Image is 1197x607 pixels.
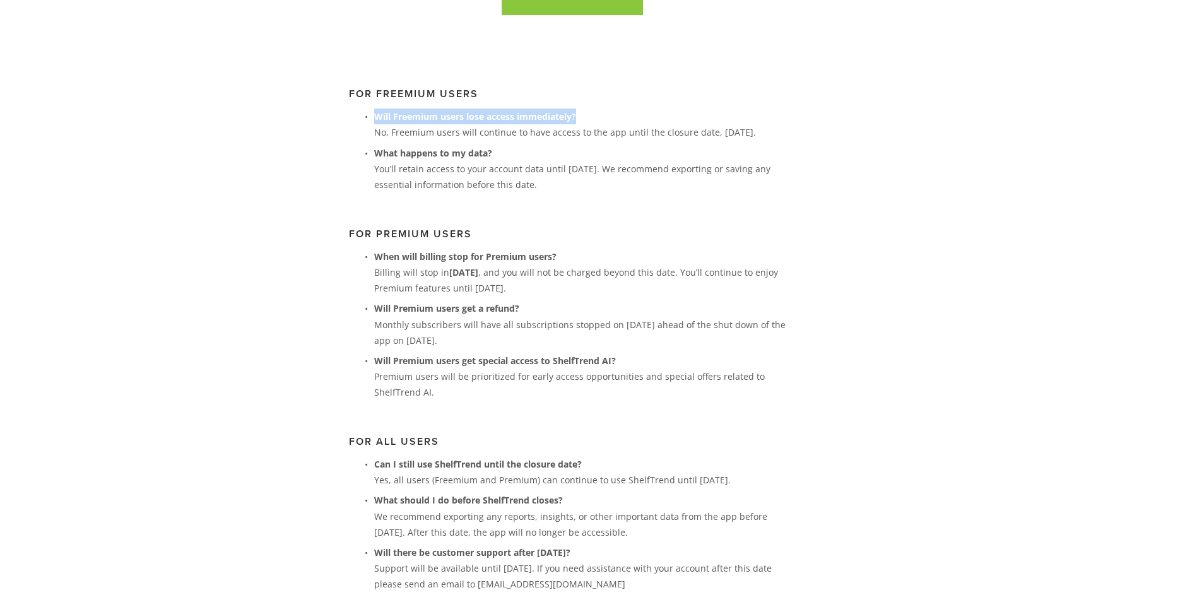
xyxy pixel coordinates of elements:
p: Billing will stop in , and you will not be charged beyond this date. You’ll continue to enjoy Pre... [374,249,796,297]
p: You’ll retain access to your account data until [DATE]. We recommend exporting or saving any esse... [374,145,796,193]
p: Premium users will be prioritized for early access opportunities and special offers related to Sh... [374,353,796,401]
p: No, Freemium users will continue to have access to the app until the closure date, [DATE]. [374,109,796,140]
strong: What should I do before ShelfTrend closes? [374,494,563,506]
h3: For All Users [349,435,796,447]
strong: Can I still use ShelfTrend until the closure date? [374,458,582,470]
strong: Will Premium users get special access to ShelfTrend AI? [374,355,616,367]
p: We recommend exporting any reports, insights, or other important data from the app before [DATE].... [374,492,796,540]
p: Yes, all users (Freemium and Premium) can continue to use ShelfTrend until [DATE]. [374,456,796,488]
strong: Will Premium users get a refund? [374,302,519,314]
strong: When will billing stop for Premium users? [374,250,557,262]
strong: What happens to my data? [374,147,492,159]
strong: Will Freemium users lose access immediately? [374,110,576,122]
p: Support will be available until [DATE]. If you need assistance with your account after this date ... [374,545,796,592]
p: Monthly subscribers will have all subscriptions stopped on [DATE] ahead of the shut down of the a... [374,300,796,348]
h3: For Freemium Users [349,88,796,100]
strong: Will there be customer support after [DATE]? [374,546,570,558]
strong: [DATE] [449,266,478,278]
h3: For Premium Users [349,228,796,240]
